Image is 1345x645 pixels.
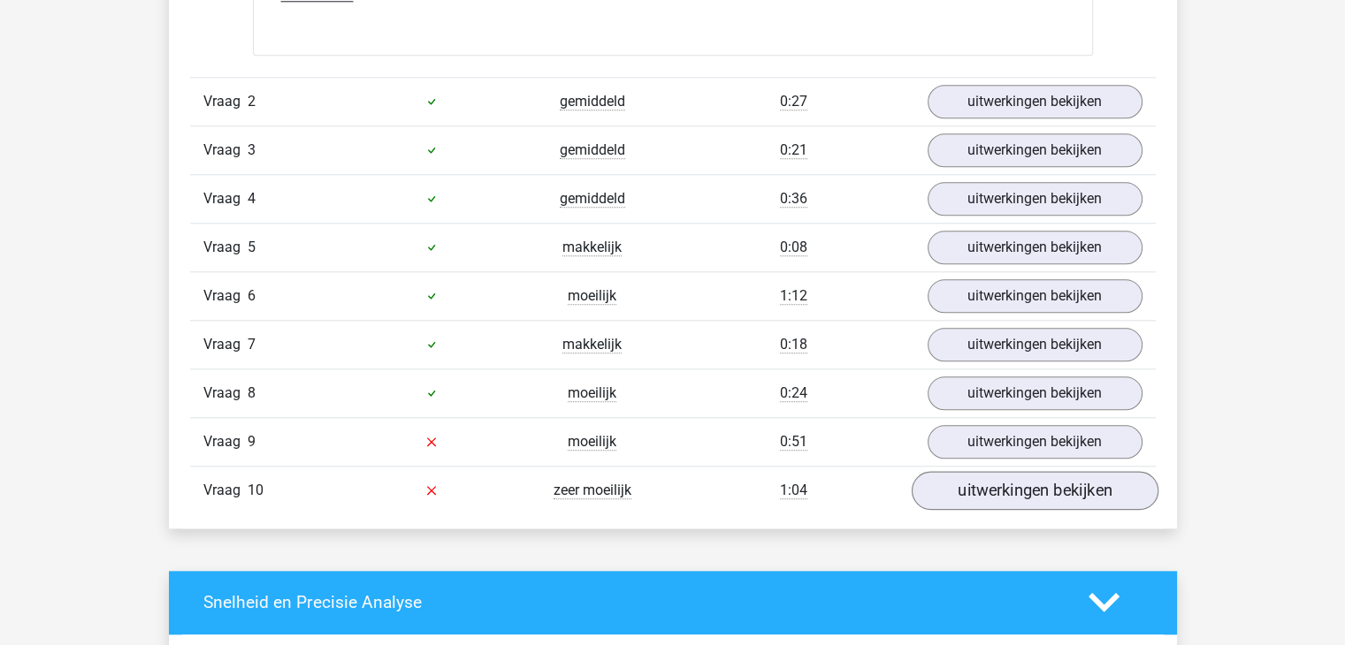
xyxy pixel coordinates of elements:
[911,471,1158,510] a: uitwerkingen bekijken
[560,93,625,110] span: gemiddeld
[562,336,622,353] span: makkelijk
[568,287,616,305] span: moeilijk
[928,376,1142,410] a: uitwerkingen bekijken
[562,239,622,256] span: makkelijk
[780,141,807,159] span: 0:21
[248,239,256,255] span: 5
[780,482,807,499] span: 1:04
[248,433,256,450] span: 9
[203,140,248,161] span: Vraag
[928,231,1142,264] a: uitwerkingen bekijken
[928,182,1142,216] a: uitwerkingen bekijken
[203,480,248,501] span: Vraag
[780,239,807,256] span: 0:08
[203,285,248,307] span: Vraag
[780,93,807,110] span: 0:27
[568,433,616,451] span: moeilijk
[554,482,631,499] span: zeer moeilijk
[203,237,248,258] span: Vraag
[248,287,256,304] span: 6
[928,328,1142,361] a: uitwerkingen bekijken
[568,384,616,402] span: moeilijk
[203,592,1062,612] h4: Snelheid en Precisie Analyse
[248,190,256,207] span: 4
[780,336,807,353] span: 0:18
[203,91,248,112] span: Vraag
[248,384,256,401] span: 8
[928,133,1142,167] a: uitwerkingen bekijken
[203,334,248,355] span: Vraag
[780,384,807,402] span: 0:24
[780,190,807,208] span: 0:36
[248,482,264,498] span: 10
[928,425,1142,459] a: uitwerkingen bekijken
[203,383,248,404] span: Vraag
[203,431,248,452] span: Vraag
[248,93,256,110] span: 2
[928,279,1142,313] a: uitwerkingen bekijken
[780,287,807,305] span: 1:12
[928,85,1142,118] a: uitwerkingen bekijken
[560,190,625,208] span: gemiddeld
[203,188,248,209] span: Vraag
[248,141,256,158] span: 3
[780,433,807,451] span: 0:51
[248,336,256,353] span: 7
[560,141,625,159] span: gemiddeld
